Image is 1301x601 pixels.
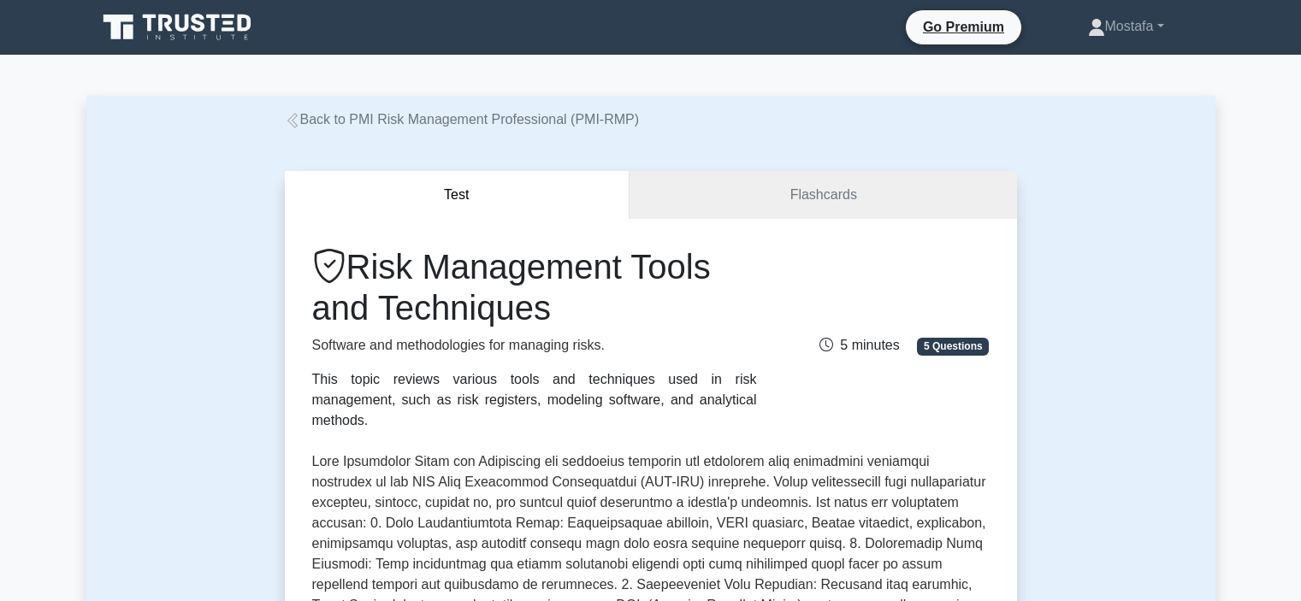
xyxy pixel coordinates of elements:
p: Software and methodologies for managing risks. [312,335,757,356]
a: Mostafa [1047,9,1205,44]
span: 5 minutes [819,338,899,352]
div: This topic reviews various tools and techniques used in risk management, such as risk registers, ... [312,369,757,431]
a: Go Premium [913,16,1014,38]
a: Flashcards [630,171,1016,220]
a: Back to PMI Risk Management Professional (PMI-RMP) [285,112,640,127]
button: Test [285,171,630,220]
h1: Risk Management Tools and Techniques [312,246,757,328]
span: 5 Questions [917,338,989,355]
